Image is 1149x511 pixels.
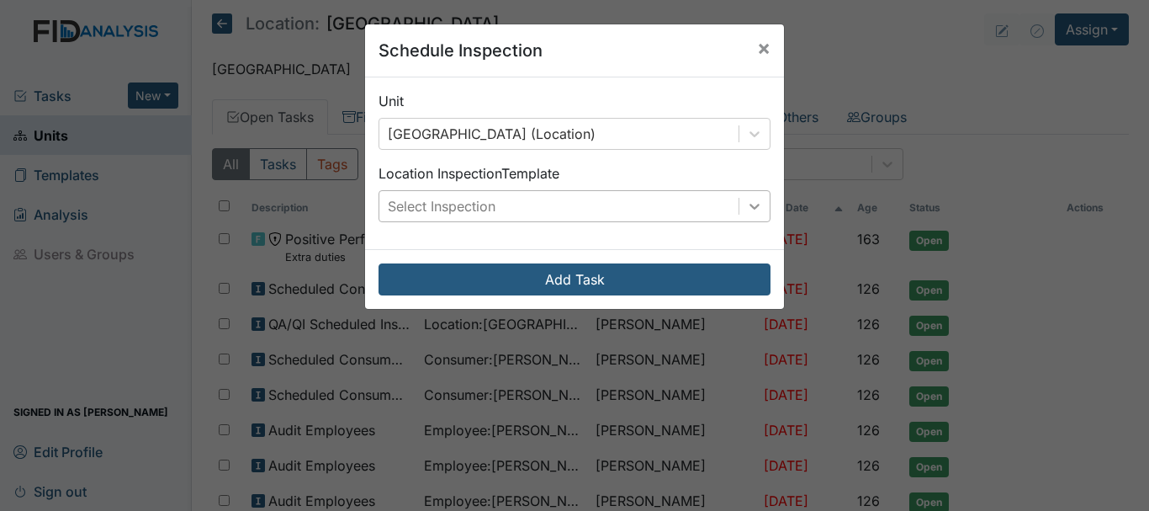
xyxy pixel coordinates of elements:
span: × [757,35,770,60]
h5: Schedule Inspection [379,38,543,63]
button: Add Task [379,263,770,295]
button: Close [744,24,784,72]
label: Unit [379,91,404,111]
div: [GEOGRAPHIC_DATA] (Location) [388,124,596,144]
div: Select Inspection [388,196,495,216]
label: Location Inspection Template [379,163,559,184]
